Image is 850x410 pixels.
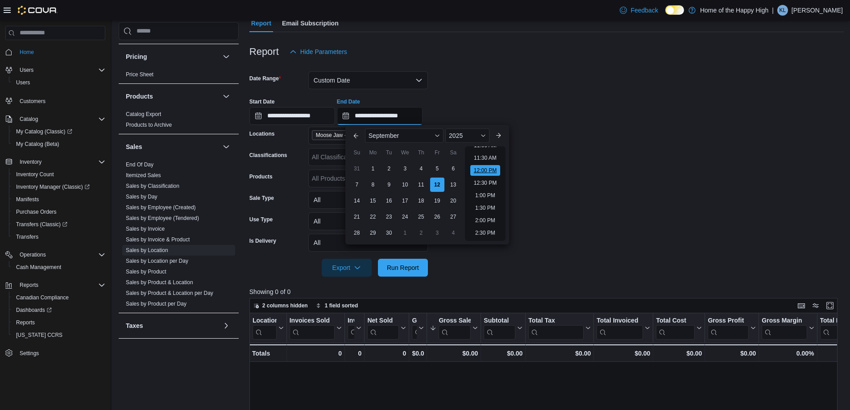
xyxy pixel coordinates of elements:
[12,330,66,340] a: [US_STATE] CCRS
[249,46,279,57] h3: Report
[289,317,334,325] div: Invoices Sold
[9,231,109,243] button: Transfers
[12,305,105,315] span: Dashboards
[484,317,522,340] button: Subtotal
[430,178,444,192] div: day-12
[12,219,105,230] span: Transfers (Classic)
[708,348,756,359] div: $0.00
[16,79,30,86] span: Users
[772,5,774,16] p: |
[528,348,591,359] div: $0.00
[414,145,428,160] div: Th
[119,69,239,83] div: Pricing
[398,162,412,176] div: day-3
[249,173,273,180] label: Products
[12,219,71,230] a: Transfers (Classic)
[289,317,341,340] button: Invoices Sold
[252,348,284,359] div: Totals
[2,156,109,168] button: Inventory
[365,128,444,143] div: Button. Open the month selector. September is currently selected.
[126,258,188,264] a: Sales by Location per Day
[2,94,109,107] button: Customers
[366,178,380,192] div: day-8
[126,71,153,78] span: Price Sheet
[126,193,158,200] span: Sales by Day
[126,247,168,254] span: Sales by Location
[350,226,364,240] div: day-28
[289,348,341,359] div: 0
[597,317,643,340] div: Total Invoiced
[762,317,814,340] button: Gross Margin
[308,71,428,89] button: Custom Date
[9,291,109,304] button: Canadian Compliance
[810,300,821,311] button: Display options
[286,43,351,61] button: Hide Parameters
[708,317,749,340] div: Gross Profit
[12,232,42,242] a: Transfers
[12,182,93,192] a: Inventory Manager (Classic)
[16,114,105,124] span: Catalog
[446,210,460,224] div: day-27
[282,14,339,32] span: Email Subscription
[16,65,105,75] span: Users
[126,236,190,243] a: Sales by Invoice & Product
[20,282,38,289] span: Reports
[656,348,702,359] div: $0.00
[430,348,478,359] div: $0.00
[16,280,105,290] span: Reports
[430,317,478,340] button: Gross Sales
[382,162,396,176] div: day-2
[16,157,45,167] button: Inventory
[5,42,105,383] nav: Complex example
[20,116,38,123] span: Catalog
[445,128,489,143] div: Button. Open the year selector. 2025 is currently selected.
[470,165,500,176] li: 12:00 PM
[414,210,428,224] div: day-25
[439,317,471,340] div: Gross Sales
[597,317,650,340] button: Total Invoiced
[12,194,105,205] span: Manifests
[249,195,274,202] label: Sale Type
[430,226,444,240] div: day-3
[312,300,362,311] button: 1 field sorted
[439,317,471,325] div: Gross Sales
[528,317,584,325] div: Total Tax
[126,279,193,286] a: Sales by Product & Location
[16,249,105,260] span: Operations
[825,300,835,311] button: Enter fullscreen
[249,130,275,137] label: Locations
[12,126,105,137] span: My Catalog (Classic)
[119,159,239,313] div: Sales
[221,51,232,62] button: Pricing
[16,114,41,124] button: Catalog
[762,317,807,325] div: Gross Margin
[308,191,428,209] button: All
[9,261,109,273] button: Cash Management
[12,169,105,180] span: Inventory Count
[249,287,844,296] p: Showing 0 of 0
[398,226,412,240] div: day-1
[414,226,428,240] div: day-2
[2,347,109,360] button: Settings
[349,161,461,241] div: September, 2025
[665,5,684,15] input: Dark Mode
[12,126,76,137] a: My Catalog (Classic)
[2,64,109,76] button: Users
[777,5,788,16] div: Kara Ludwar
[412,317,417,325] div: Gift Cards
[9,181,109,193] a: Inventory Manager (Classic)
[414,178,428,192] div: day-11
[300,47,347,56] span: Hide Parameters
[630,6,658,15] span: Feedback
[430,210,444,224] div: day-26
[616,1,661,19] a: Feedback
[367,348,406,359] div: 0
[12,194,42,205] a: Manifests
[9,206,109,218] button: Purchase Orders
[221,320,232,331] button: Taxes
[126,268,166,275] span: Sales by Product
[16,348,105,359] span: Settings
[484,317,515,340] div: Subtotal
[16,196,39,203] span: Manifests
[16,306,52,314] span: Dashboards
